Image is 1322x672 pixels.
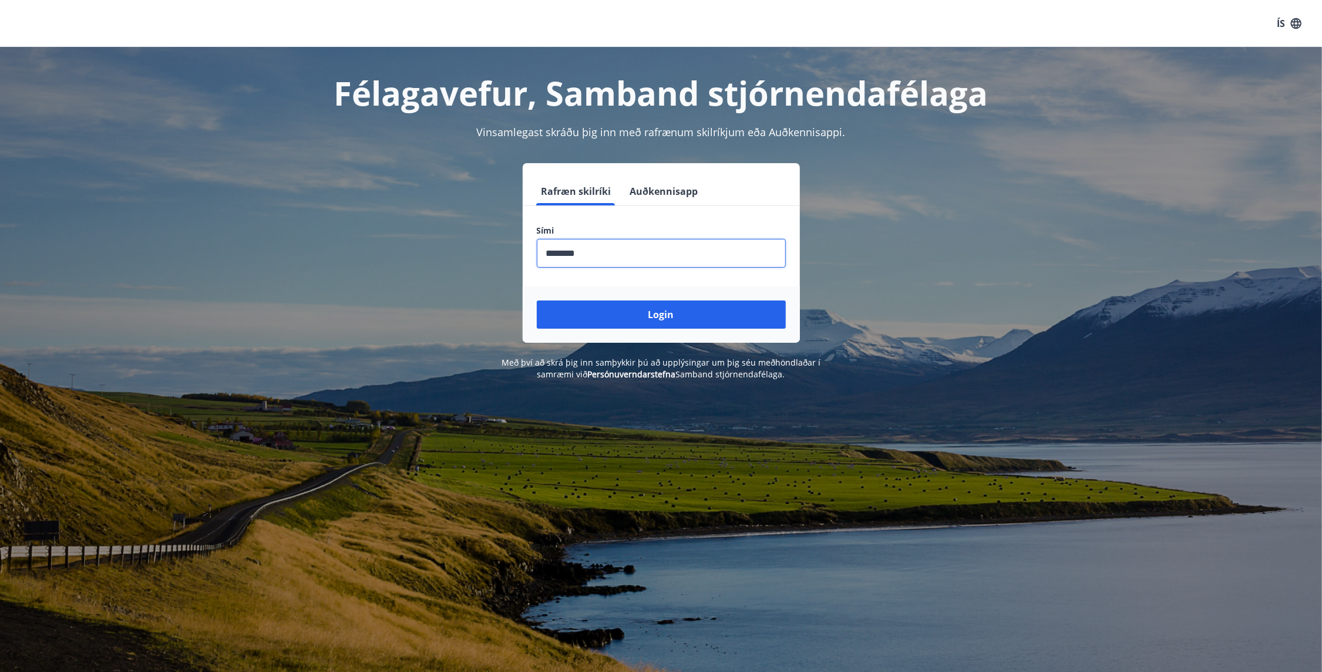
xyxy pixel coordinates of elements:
[588,369,676,380] a: Persónuverndarstefna
[537,177,616,205] button: Rafræn skilríki
[477,125,846,139] span: Vinsamlegast skráðu þig inn með rafrænum skilríkjum eða Auðkennisappi.
[537,225,786,237] label: Sími
[502,357,820,380] span: Með því að skrá þig inn samþykkir þú að upplýsingar um þig séu meðhöndlaðar í samræmi við Samband...
[1270,13,1308,34] button: ÍS
[537,300,786,329] button: Login
[625,177,703,205] button: Auðkennisapp
[253,70,1070,115] h1: Félagavefur, Samband stjórnendafélaga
